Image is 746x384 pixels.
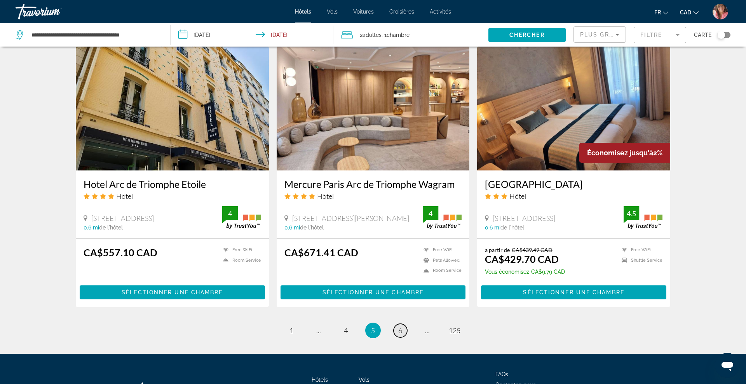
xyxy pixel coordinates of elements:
[694,30,711,40] span: Carte
[485,178,662,190] a: [GEOGRAPHIC_DATA]
[84,178,261,190] a: Hotel Arc de Triomphe Etoile
[84,247,157,258] ins: CA$557.10 CAD
[312,377,328,383] a: Hôtels
[449,326,460,335] span: 125
[580,31,673,38] span: Plus grandes économies
[387,32,410,38] span: Chambre
[420,268,462,274] li: Room Service
[353,9,374,15] a: Voitures
[222,206,261,229] img: trustyou-badge.svg
[281,285,466,299] button: Sélectionner une chambre
[219,257,261,264] li: Room Service
[512,247,553,253] del: CA$439.49 CAD
[500,224,524,231] span: de l'hôtel
[509,192,526,200] span: Hôtel
[389,9,414,15] a: Croisières
[360,30,382,40] span: 2
[76,46,269,170] img: Hotel image
[430,9,451,15] a: Activités
[122,289,223,295] span: Sélectionner une chambre
[327,9,338,15] a: Vols
[634,26,686,43] button: Filter
[363,32,382,38] span: Adultes
[485,253,559,265] ins: CA$429.70 CAD
[359,377,370,383] a: Vols
[485,247,510,253] span: a partir de
[493,214,555,222] span: [STREET_ADDRESS]
[481,287,666,296] a: Sélectionner une chambre
[488,28,566,42] button: Chercher
[425,326,430,335] span: ...
[398,326,402,335] span: 6
[485,269,529,275] span: Vous économisez
[481,285,666,299] button: Sélectionner une chambre
[116,192,133,200] span: Hôtel
[80,287,265,296] a: Sélectionner une chambre
[587,149,653,157] span: Économisez jusqu'à
[713,4,728,19] img: Z
[99,224,123,231] span: de l'hôtel
[84,224,99,231] span: 0.6 mi
[284,247,358,258] ins: CA$671.41 CAD
[618,247,662,253] li: Free WiFi
[654,9,661,16] span: fr
[477,46,670,170] img: Hotel image
[295,9,311,15] a: Hôtels
[333,23,488,47] button: Travelers: 2 adults, 0 children
[91,214,154,222] span: [STREET_ADDRESS]
[316,326,321,335] span: ...
[300,224,324,231] span: de l'hôtel
[281,287,466,296] a: Sélectionner une chambre
[80,285,265,299] button: Sélectionner une chambre
[523,289,624,295] span: Sélectionner une chambre
[509,32,545,38] span: Chercher
[423,206,462,229] img: trustyou-badge.svg
[219,247,261,253] li: Free WiFi
[485,269,565,275] p: CA$9.79 CAD
[711,31,730,38] button: Toggle map
[344,326,348,335] span: 4
[654,7,668,18] button: Change language
[16,2,93,22] a: Travorium
[485,224,500,231] span: 0.6 mi
[292,214,409,222] span: [STREET_ADDRESS][PERSON_NAME]
[710,3,730,20] button: User Menu
[495,371,508,377] a: FAQs
[580,30,619,39] mat-select: Sort by
[371,326,375,335] span: 5
[624,206,662,229] img: trustyou-badge.svg
[485,192,662,200] div: 3 star Hotel
[84,192,261,200] div: 4 star Hotel
[579,143,670,163] div: 2%
[284,178,462,190] a: Mercure Paris Arc de Triomphe Wagram
[618,257,662,264] li: Shuttle Service
[277,46,470,170] img: Hotel image
[382,30,410,40] span: , 1
[680,9,691,16] span: CAD
[680,7,699,18] button: Change currency
[76,323,670,338] nav: Pagination
[284,192,462,200] div: 4 star Hotel
[420,247,462,253] li: Free WiFi
[289,326,293,335] span: 1
[624,209,639,218] div: 4.5
[322,289,424,295] span: Sélectionner une chambre
[423,209,438,218] div: 4
[715,353,740,378] iframe: Bouton de lancement de la fenêtre de messagerie
[284,224,300,231] span: 0.6 mi
[171,23,333,47] button: Check-in date: Nov 28, 2025 Check-out date: Nov 30, 2025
